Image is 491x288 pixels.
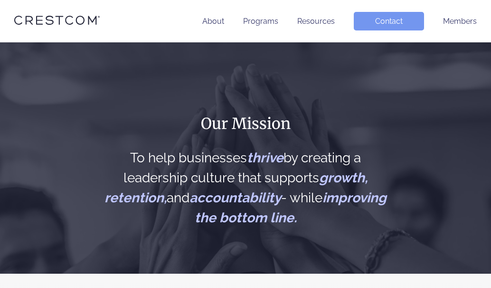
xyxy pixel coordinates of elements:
[202,17,224,26] a: About
[443,17,477,26] a: Members
[104,114,387,134] h1: Our Mission
[189,190,281,206] span: accountability
[247,150,283,166] span: thrive
[297,17,335,26] a: Resources
[243,17,278,26] a: Programs
[104,148,387,228] h2: To help businesses by creating a leadership culture that supports and - while
[354,12,424,30] a: Contact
